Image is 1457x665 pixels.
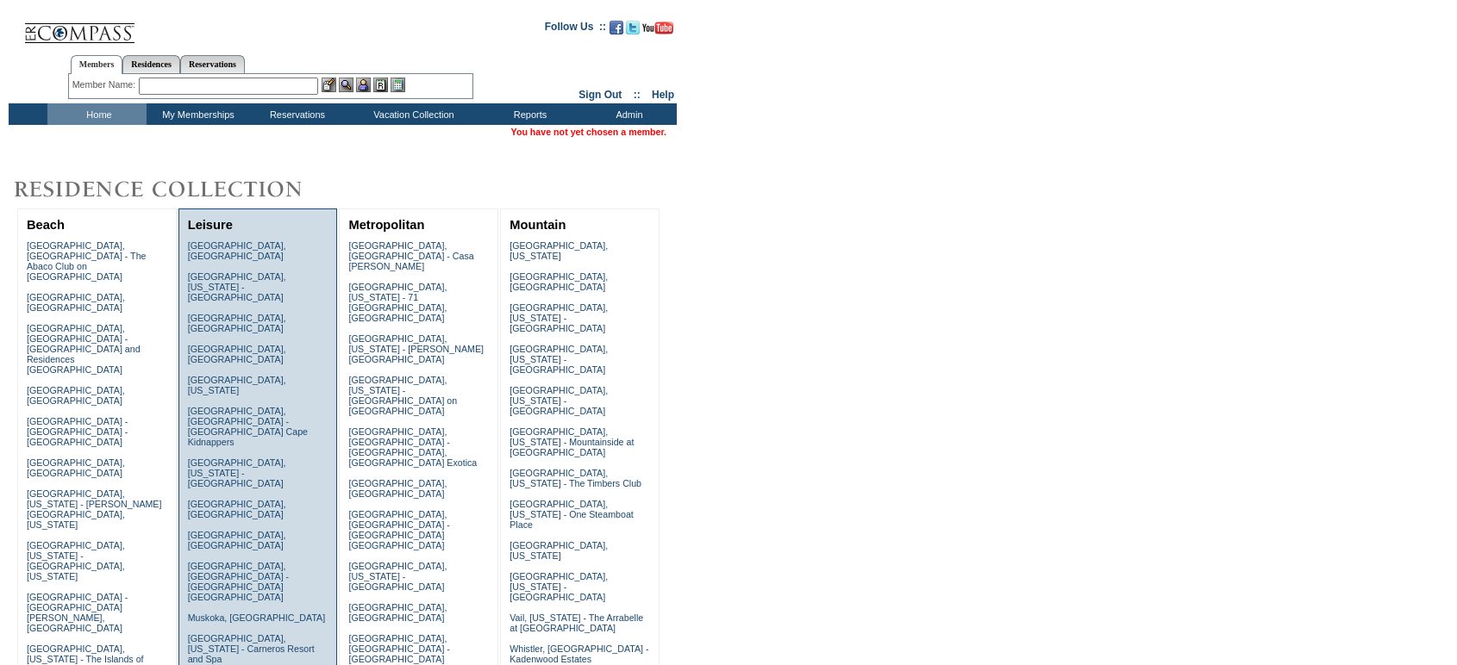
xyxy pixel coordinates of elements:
a: [GEOGRAPHIC_DATA], [US_STATE] - 71 [GEOGRAPHIC_DATA], [GEOGRAPHIC_DATA] [348,282,447,323]
img: Compass Home [23,9,135,44]
a: [GEOGRAPHIC_DATA], [US_STATE] [510,540,608,561]
img: b_edit.gif [322,78,336,92]
a: [GEOGRAPHIC_DATA], [GEOGRAPHIC_DATA] - The Abaco Club on [GEOGRAPHIC_DATA] [27,240,147,282]
a: [GEOGRAPHIC_DATA], [US_STATE] - [PERSON_NAME][GEOGRAPHIC_DATA], [US_STATE] [27,488,162,530]
a: [GEOGRAPHIC_DATA], [GEOGRAPHIC_DATA] - [GEOGRAPHIC_DATA] and Residences [GEOGRAPHIC_DATA] [27,323,141,375]
a: [GEOGRAPHIC_DATA], [GEOGRAPHIC_DATA] [188,530,286,550]
a: Mountain [510,218,566,232]
a: [GEOGRAPHIC_DATA], [GEOGRAPHIC_DATA] [188,344,286,364]
img: i.gif [9,26,22,27]
a: [GEOGRAPHIC_DATA], [GEOGRAPHIC_DATA] - Casa [PERSON_NAME] [348,240,473,271]
a: [GEOGRAPHIC_DATA], [US_STATE] - [GEOGRAPHIC_DATA] on [GEOGRAPHIC_DATA] [348,375,457,416]
a: [GEOGRAPHIC_DATA], [GEOGRAPHIC_DATA] [27,457,125,478]
a: Members [71,55,123,74]
td: Reports [478,103,578,125]
a: [GEOGRAPHIC_DATA], [US_STATE] - [GEOGRAPHIC_DATA] [188,457,286,488]
a: Metropolitan [348,218,424,232]
a: [GEOGRAPHIC_DATA], [GEOGRAPHIC_DATA] - [GEOGRAPHIC_DATA], [GEOGRAPHIC_DATA] Exotica [348,426,477,468]
a: Residences [122,55,180,73]
a: [GEOGRAPHIC_DATA], [GEOGRAPHIC_DATA] [348,602,447,623]
a: [GEOGRAPHIC_DATA], [US_STATE] - Carneros Resort and Spa [188,633,315,664]
a: [GEOGRAPHIC_DATA], [GEOGRAPHIC_DATA] - [GEOGRAPHIC_DATA] [GEOGRAPHIC_DATA] [188,561,289,602]
a: [GEOGRAPHIC_DATA], [GEOGRAPHIC_DATA] [188,499,286,519]
a: [GEOGRAPHIC_DATA], [US_STATE] - [GEOGRAPHIC_DATA] [188,271,286,302]
a: Beach [27,218,65,232]
a: [GEOGRAPHIC_DATA], [US_STATE] - [GEOGRAPHIC_DATA], [US_STATE] [27,540,125,581]
a: [GEOGRAPHIC_DATA], [US_STATE] - Mountainside at [GEOGRAPHIC_DATA] [510,426,634,457]
a: Subscribe to our YouTube Channel [642,26,673,36]
span: You have not yet chosen a member. [511,127,666,137]
a: [GEOGRAPHIC_DATA], [US_STATE] - The Timbers Club [510,468,641,488]
td: My Memberships [147,103,246,125]
a: [GEOGRAPHIC_DATA], [GEOGRAPHIC_DATA] [188,313,286,333]
a: Leisure [188,218,233,232]
a: [GEOGRAPHIC_DATA], [US_STATE] [510,240,608,261]
a: [GEOGRAPHIC_DATA], [GEOGRAPHIC_DATA] [27,292,125,313]
a: [GEOGRAPHIC_DATA], [GEOGRAPHIC_DATA] [188,240,286,261]
a: [GEOGRAPHIC_DATA], [US_STATE] - [GEOGRAPHIC_DATA] [510,385,608,416]
a: [GEOGRAPHIC_DATA], [US_STATE] - [GEOGRAPHIC_DATA] [510,344,608,375]
a: Follow us on Twitter [626,26,640,36]
a: [GEOGRAPHIC_DATA], [GEOGRAPHIC_DATA] [510,271,608,292]
a: Vail, [US_STATE] - The Arrabelle at [GEOGRAPHIC_DATA] [510,612,643,633]
a: [GEOGRAPHIC_DATA], [GEOGRAPHIC_DATA] - [GEOGRAPHIC_DATA] Cape Kidnappers [188,406,308,447]
img: Become our fan on Facebook [610,21,623,34]
td: Home [47,103,147,125]
a: [GEOGRAPHIC_DATA], [US_STATE] - [GEOGRAPHIC_DATA] [348,561,447,592]
a: Become our fan on Facebook [610,26,623,36]
a: [GEOGRAPHIC_DATA] - [GEOGRAPHIC_DATA][PERSON_NAME], [GEOGRAPHIC_DATA] [27,592,128,633]
img: Subscribe to our YouTube Channel [642,22,673,34]
img: Reservations [373,78,388,92]
a: Whistler, [GEOGRAPHIC_DATA] - Kadenwood Estates [510,643,648,664]
img: View [339,78,353,92]
a: [GEOGRAPHIC_DATA], [US_STATE] - [GEOGRAPHIC_DATA] [510,571,608,602]
a: Muskoka, [GEOGRAPHIC_DATA] [188,612,325,623]
td: Follow Us :: [545,19,606,40]
a: [GEOGRAPHIC_DATA], [GEOGRAPHIC_DATA] [27,385,125,406]
a: [GEOGRAPHIC_DATA], [GEOGRAPHIC_DATA] [348,478,447,499]
td: Admin [578,103,677,125]
div: Member Name: [72,78,139,92]
a: Help [652,89,674,101]
a: [GEOGRAPHIC_DATA], [US_STATE] - [GEOGRAPHIC_DATA] [510,302,608,333]
img: b_calculator.gif [391,78,405,92]
a: Sign Out [578,89,622,101]
a: [GEOGRAPHIC_DATA], [US_STATE] - [PERSON_NAME][GEOGRAPHIC_DATA] [348,333,484,364]
a: [GEOGRAPHIC_DATA] - [GEOGRAPHIC_DATA] - [GEOGRAPHIC_DATA] [27,416,128,447]
td: Reservations [246,103,345,125]
a: [GEOGRAPHIC_DATA], [US_STATE] - One Steamboat Place [510,499,634,530]
img: Follow us on Twitter [626,21,640,34]
td: Vacation Collection [345,103,478,125]
a: Reservations [180,55,245,73]
a: [GEOGRAPHIC_DATA], [US_STATE] [188,375,286,395]
a: [GEOGRAPHIC_DATA], [GEOGRAPHIC_DATA] - [GEOGRAPHIC_DATA] [GEOGRAPHIC_DATA] [348,509,449,550]
img: Impersonate [356,78,371,92]
img: Destinations by Exclusive Resorts [9,172,345,207]
span: :: [634,89,641,101]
